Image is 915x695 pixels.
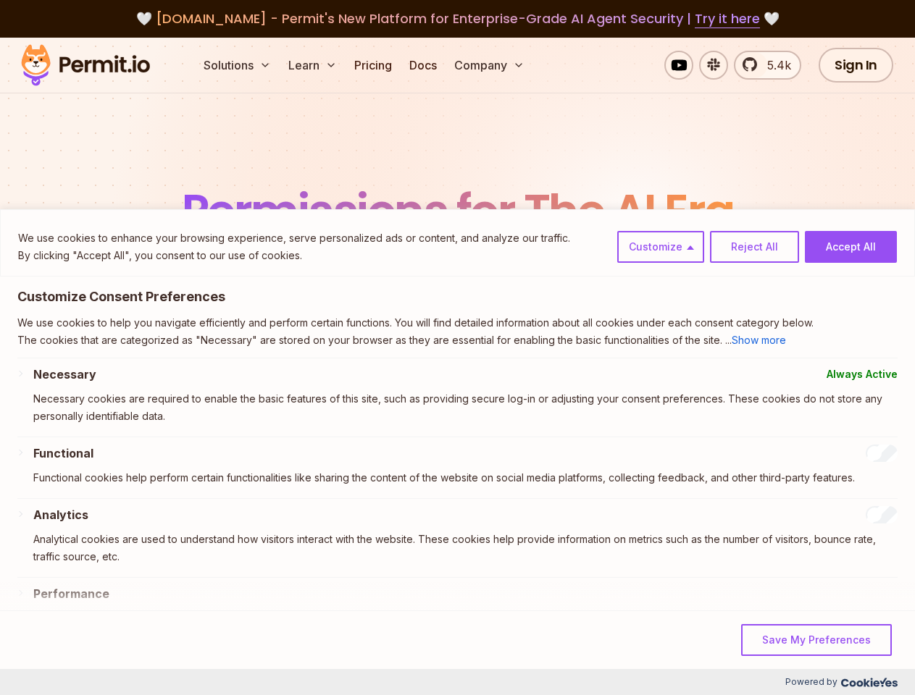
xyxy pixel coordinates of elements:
[741,624,892,656] button: Save My Preferences
[33,366,96,383] button: Necessary
[866,445,898,462] input: Enable Functional
[17,332,898,349] p: The cookies that are categorized as "Necessary" are stored on your browser as they are essential ...
[348,51,398,80] a: Pricing
[182,179,734,243] span: Permissions for The AI Era
[283,51,343,80] button: Learn
[33,531,898,565] p: Analytical cookies are used to understand how visitors interact with the website. These cookies h...
[827,366,898,383] span: Always Active
[841,678,898,687] img: Cookieyes logo
[734,51,801,80] a: 5.4k
[805,231,897,263] button: Accept All
[35,9,880,29] div: 🤍 🤍
[33,445,93,462] button: Functional
[18,229,570,247] p: We use cookies to enhance your browsing experience, serve personalized ads or content, and analyz...
[866,506,898,523] input: Enable Analytics
[710,231,799,263] button: Reject All
[404,51,443,80] a: Docs
[448,51,530,80] button: Company
[198,51,277,80] button: Solutions
[617,231,704,263] button: Customize
[17,314,898,332] p: We use cookies to help you navigate efficiently and perform certain functions. You will find deta...
[14,41,156,90] img: Permit logo
[156,9,760,28] span: [DOMAIN_NAME] - Permit's New Platform for Enterprise-Grade AI Agent Security |
[759,56,791,74] span: 5.4k
[18,247,570,264] p: By clicking "Accept All", you consent to our use of cookies.
[33,469,898,486] p: Functional cookies help perform certain functionalities like sharing the content of the website o...
[33,390,898,425] p: Necessary cookies are required to enable the basic features of this site, such as providing secur...
[819,48,893,83] a: Sign In
[33,506,88,523] button: Analytics
[732,332,786,349] button: Show more
[17,288,225,306] span: Customize Consent Preferences
[695,9,760,28] a: Try it here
